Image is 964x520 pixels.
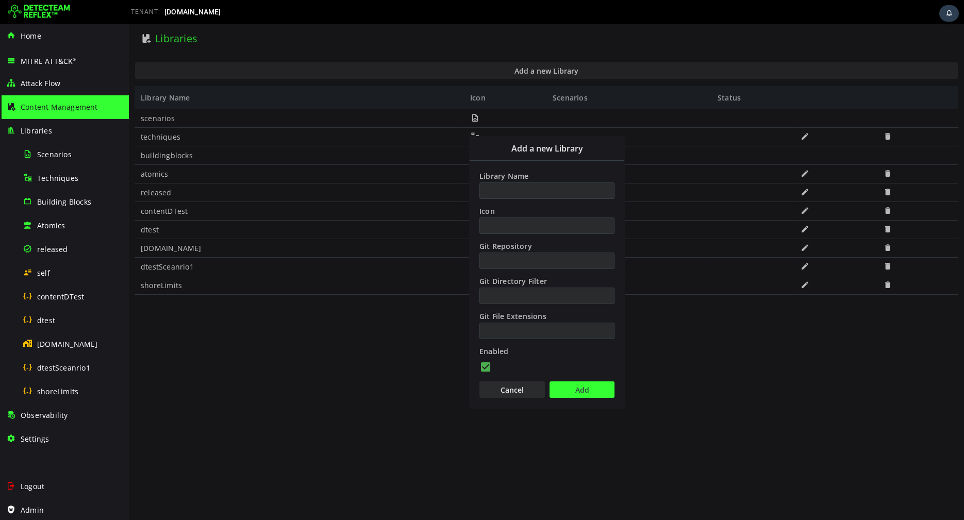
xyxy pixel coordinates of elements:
span: Logout [21,481,44,491]
div: Task Notifications [939,5,959,22]
span: Observability [21,410,68,420]
span: self [37,268,50,278]
span: dtest [37,315,55,325]
span: released [37,244,68,254]
label: Git Repository [350,216,487,227]
span: MITRE ATT&CK [21,56,76,66]
span: Content Management [21,102,98,112]
sup: ® [73,57,76,62]
span: [DOMAIN_NAME] [37,339,98,349]
span: Scenarios [37,149,72,159]
label: Git File Extensions [350,286,487,297]
span: contentDTest [37,292,84,301]
span: TENANT: [131,8,160,15]
label: Library Name [350,146,487,157]
span: Settings [21,434,49,444]
label: Icon [350,181,487,192]
img: Detecteam logo [8,4,70,20]
label: Enabled [350,321,487,332]
button: Enabled [351,334,363,351]
div: Add a new Library [340,112,496,385]
button: Cancel [351,358,416,374]
span: Techniques [37,173,78,183]
label: Git Directory Filter [350,251,487,262]
span: Building Blocks [37,197,91,207]
span: Libraries [21,126,52,136]
div: Add a new Library [341,113,495,137]
span: dtestSceanrio1 [37,363,90,373]
button: Add [421,358,486,374]
span: Atomics [37,221,65,230]
span: Home [21,31,41,41]
span: Attack Flow [21,78,60,88]
span: shoreLimits [37,387,78,396]
span: Admin [21,505,44,515]
span: [DOMAIN_NAME] [164,8,221,16]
